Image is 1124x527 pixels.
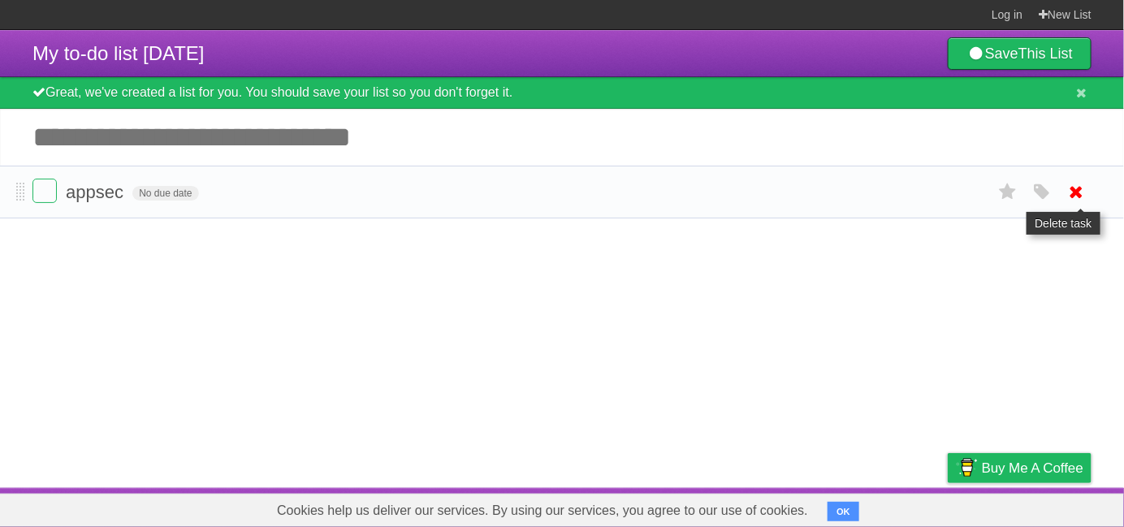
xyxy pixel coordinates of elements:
span: No due date [132,186,198,201]
a: Privacy [927,492,969,523]
a: Suggest a feature [989,492,1092,523]
img: Buy me a coffee [956,454,978,482]
label: Star task [992,179,1023,205]
a: Developers [785,492,851,523]
b: This List [1018,45,1073,62]
button: OK [828,502,859,521]
label: Done [32,179,57,203]
a: About [732,492,766,523]
span: appsec [66,182,128,202]
a: Terms [871,492,907,523]
a: Buy me a coffee [948,453,1092,483]
span: Buy me a coffee [982,454,1083,482]
span: Cookies help us deliver our services. By using our services, you agree to our use of cookies. [261,495,824,527]
span: My to-do list [DATE] [32,42,205,64]
a: SaveThis List [948,37,1092,70]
